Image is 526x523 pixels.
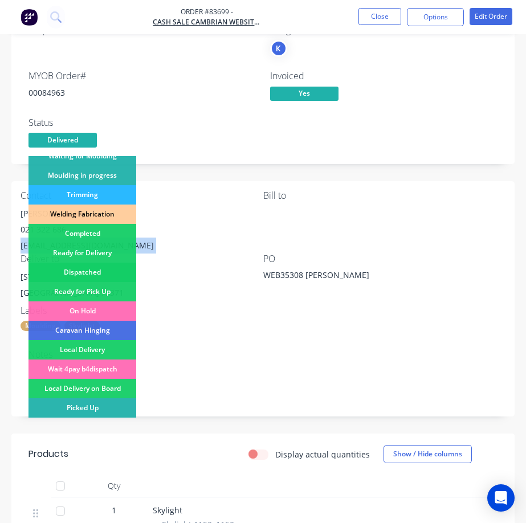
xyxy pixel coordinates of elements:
[21,222,263,238] div: 021 322 686
[21,190,263,201] div: Contact
[21,206,263,222] div: [PERSON_NAME]
[21,269,263,285] div: [STREET_ADDRESS]
[28,185,136,205] div: Trimming
[270,71,498,81] div: Invoiced
[21,206,263,254] div: [PERSON_NAME]021 322 686[EMAIL_ADDRESS][DOMAIN_NAME]
[263,254,506,264] div: PO
[28,166,136,185] div: Moulding in progress
[28,447,68,461] div: Products
[28,263,136,282] div: Dispatched
[28,224,136,243] div: Completed
[28,359,136,379] div: Wait 4pay b4dispatch
[470,8,512,25] button: Edit Order
[21,238,263,254] div: [EMAIL_ADDRESS][DOMAIN_NAME]
[28,398,136,418] div: Picked Up
[28,133,97,150] button: Delivered
[28,282,136,301] div: Ready for Pick Up
[28,24,256,35] div: Required
[21,254,263,264] div: Deliver to
[270,40,287,57] button: K
[112,504,116,516] span: 1
[28,243,136,263] div: Ready for Delivery
[28,87,256,99] div: 00084963
[28,349,498,360] div: Notes
[21,321,60,331] div: Moulding
[28,321,136,340] div: Caravan Hinging
[153,7,261,17] span: Order #83699 -
[28,205,136,224] div: Welding Fabrication
[28,379,136,398] div: Local Delivery on Board
[21,9,38,26] img: Factory
[28,146,136,166] div: Waiting for Moulding
[28,133,97,147] span: Delivered
[384,445,472,463] button: Show / Hide columns
[21,305,263,316] div: Labels
[28,340,136,359] div: Local Delivery
[28,301,136,321] div: On Hold
[80,475,148,497] div: Qty
[153,505,182,516] span: Skylight
[358,8,401,25] button: Close
[263,190,506,201] div: Bill to
[487,484,515,512] div: Open Intercom Messenger
[28,117,256,128] div: Status
[21,285,263,301] div: [GEOGRAPHIC_DATA] , 5371
[275,448,370,460] label: Display actual quantities
[270,87,339,101] span: Yes
[21,269,263,305] div: [STREET_ADDRESS][GEOGRAPHIC_DATA] , 5371
[263,269,406,285] div: WEB35308 [PERSON_NAME]
[28,71,256,81] div: MYOB Order #
[270,24,498,35] div: Assigned to
[153,17,261,27] a: cash sale CAMBRIAN WEBSITE SALES
[407,8,464,26] button: Options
